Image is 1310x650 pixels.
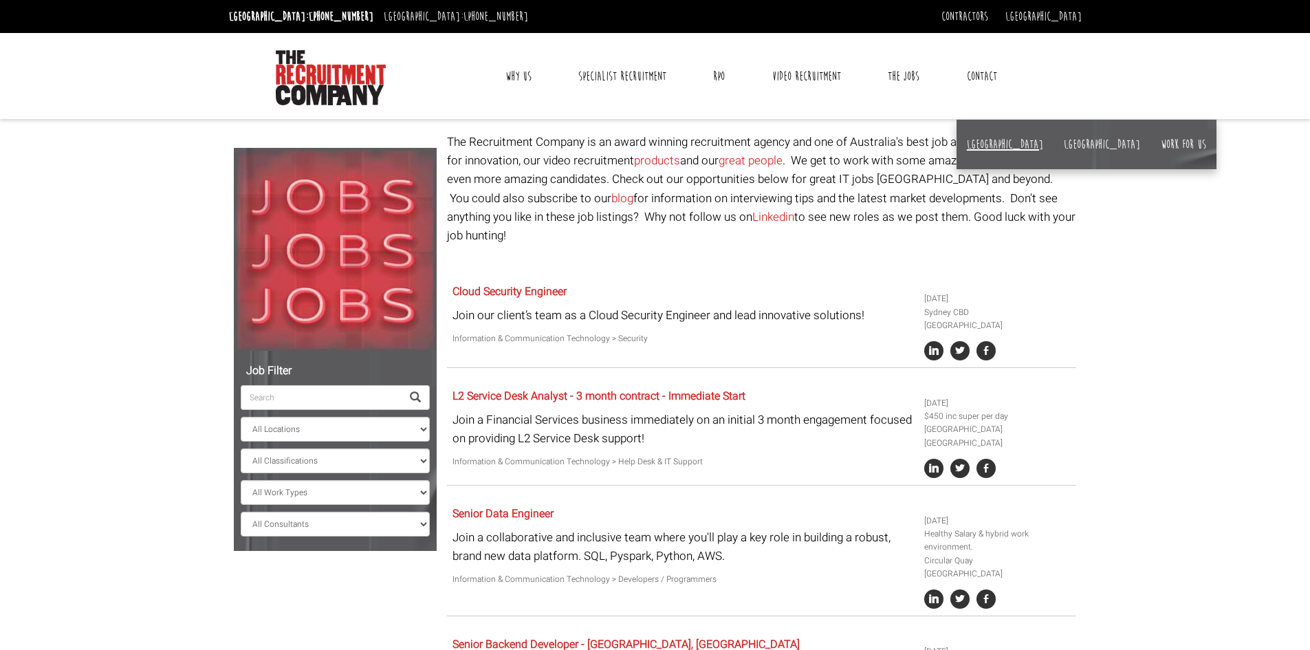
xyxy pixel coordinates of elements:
[452,506,554,522] a: Senior Data Engineer
[924,397,1071,410] li: [DATE]
[234,148,437,351] img: Jobs, Jobs, Jobs
[452,455,914,468] p: Information & Communication Technology > Help Desk & IT Support
[452,573,914,586] p: Information & Communication Technology > Developers / Programmers
[447,133,1076,245] p: The Recruitment Company is an award winning recruitment agency and one of Australia's best job ag...
[634,152,680,169] a: products
[226,6,377,28] li: [GEOGRAPHIC_DATA]:
[924,514,1071,528] li: [DATE]
[1064,137,1140,152] a: [GEOGRAPHIC_DATA]
[1161,137,1206,152] a: Work for us
[241,385,402,410] input: Search
[967,137,1043,152] a: [GEOGRAPHIC_DATA]
[924,528,1071,554] li: Healthy Salary & hybrid work environment.
[703,59,735,94] a: RPO
[452,528,914,565] p: Join a collaborative and inclusive team where you'll play a key role in building a robust, brand ...
[309,9,373,24] a: [PHONE_NUMBER]
[568,59,677,94] a: Specialist Recruitment
[452,306,914,325] p: Join our client’s team as a Cloud Security Engineer and lead innovative solutions!
[762,59,851,94] a: Video Recruitment
[380,6,532,28] li: [GEOGRAPHIC_DATA]:
[463,9,528,24] a: [PHONE_NUMBER]
[719,152,783,169] a: great people
[241,365,430,378] h5: Job Filter
[924,306,1071,332] li: Sydney CBD [GEOGRAPHIC_DATA]
[957,59,1007,94] a: Contact
[924,554,1071,581] li: Circular Quay [GEOGRAPHIC_DATA]
[276,50,386,105] img: The Recruitment Company
[495,59,542,94] a: Why Us
[877,59,930,94] a: The Jobs
[452,388,745,404] a: L2 Service Desk Analyst - 3 month contract - Immediate Start
[452,411,914,448] p: Join a Financial Services business immediately on an initial 3 month engagement focused on provid...
[924,292,1071,305] li: [DATE]
[924,423,1071,449] li: [GEOGRAPHIC_DATA] [GEOGRAPHIC_DATA]
[941,9,988,24] a: Contractors
[452,332,914,345] p: Information & Communication Technology > Security
[1005,9,1082,24] a: [GEOGRAPHIC_DATA]
[924,410,1071,423] li: $450 inc super per day
[752,208,794,226] a: Linkedin
[452,283,567,300] a: Cloud Security Engineer
[611,190,633,207] a: blog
